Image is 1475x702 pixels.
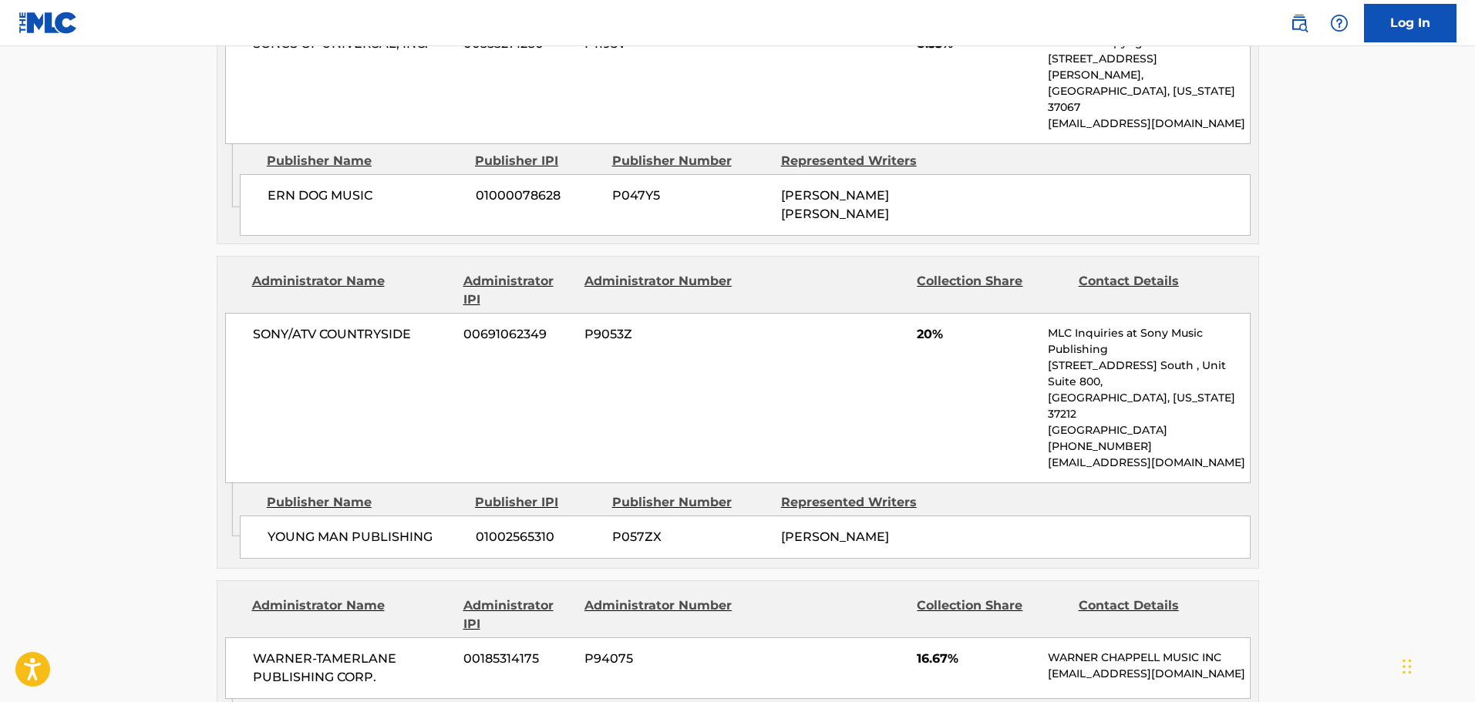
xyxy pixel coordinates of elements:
p: MLC Inquiries at Sony Music Publishing [1048,325,1249,358]
span: 01000078628 [476,186,601,205]
p: WARNER CHAPPELL MUSIC INC [1048,650,1249,666]
div: Administrator IPI [463,272,573,309]
span: [PERSON_NAME] [PERSON_NAME] [781,188,889,221]
img: search [1290,14,1308,32]
div: Administrator Name [252,272,452,309]
span: SONY/ATV COUNTRYSIDE [253,325,453,344]
span: WARNER-TAMERLANE PUBLISHING CORP. [253,650,453,687]
span: YOUNG MAN PUBLISHING [268,528,464,546]
span: P9053Z [584,325,734,344]
div: Publisher Name [267,493,463,512]
a: Public Search [1284,8,1315,39]
div: Drag [1403,643,1412,690]
p: [PHONE_NUMBER] [1048,438,1249,455]
p: [GEOGRAPHIC_DATA] [1048,422,1249,438]
div: Administrator Name [252,596,452,633]
div: Represented Writers [781,493,938,512]
span: 16.67% [917,650,1036,668]
div: Contact Details [1079,272,1228,309]
div: Administrator Number [584,596,734,633]
p: [GEOGRAPHIC_DATA], [US_STATE] 37067 [1048,83,1249,116]
div: Publisher Name [267,152,463,170]
div: Collection Share [917,596,1066,633]
p: [EMAIL_ADDRESS][DOMAIN_NAME] [1048,116,1249,132]
a: Log In [1364,4,1456,42]
span: ERN DOG MUSIC [268,186,464,205]
span: P057ZX [612,528,769,546]
div: Publisher IPI [475,152,601,170]
div: Publisher Number [612,152,769,170]
div: Represented Writers [781,152,938,170]
span: 00691062349 [463,325,573,344]
p: [GEOGRAPHIC_DATA], [US_STATE] 37212 [1048,390,1249,422]
div: Administrator Number [584,272,734,309]
div: Help [1324,8,1355,39]
div: Publisher IPI [475,493,601,512]
span: P047Y5 [612,186,769,205]
img: MLC Logo [19,12,78,34]
p: [EMAIL_ADDRESS][DOMAIN_NAME] [1048,666,1249,682]
span: [PERSON_NAME] [781,529,889,544]
iframe: Chat Widget [1398,628,1475,702]
span: 20% [917,325,1036,344]
div: Administrator IPI [463,596,573,633]
div: Contact Details [1079,596,1228,633]
span: 00185314175 [463,650,573,668]
span: P94075 [584,650,734,668]
p: [STREET_ADDRESS] South , Unit Suite 800, [1048,358,1249,390]
img: help [1330,14,1349,32]
p: [EMAIL_ADDRESS][DOMAIN_NAME] [1048,455,1249,471]
p: [STREET_ADDRESS][PERSON_NAME], [1048,51,1249,83]
span: 01002565310 [476,528,601,546]
div: Publisher Number [612,493,769,512]
div: Collection Share [917,272,1066,309]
